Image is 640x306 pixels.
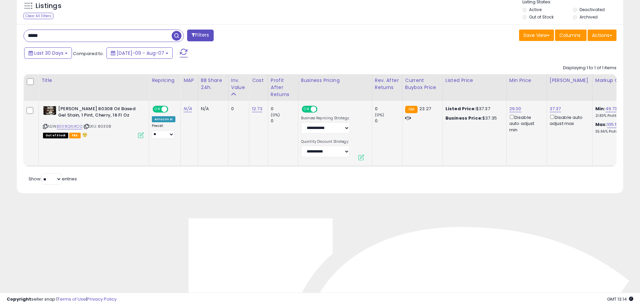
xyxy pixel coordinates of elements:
[559,32,581,39] span: Columns
[588,30,616,41] button: Actions
[529,7,542,12] label: Active
[580,14,598,20] label: Archived
[152,116,175,122] div: Amazon AI
[252,105,262,112] a: 12.73
[183,105,191,112] a: N/A
[375,106,402,112] div: 0
[550,77,590,84] div: [PERSON_NAME]
[73,50,104,57] span: Compared to:
[271,112,280,118] small: (0%)
[563,65,616,71] div: Displaying 1 to 1 of 1 items
[445,105,476,112] b: Listed Price:
[43,106,56,115] img: 51Ynulmb4WL._SL40_.jpg
[43,106,144,137] div: ASIN:
[81,132,88,137] i: hazardous material
[445,115,501,121] div: $37.35
[41,77,146,84] div: Title
[167,106,178,112] span: OFF
[117,50,164,56] span: [DATE]-09 - Aug-07
[580,7,605,12] label: Deactivated
[183,77,195,84] div: MAP
[57,124,82,129] a: B008QXUKCQ
[529,14,554,20] label: Out of Stock
[29,176,77,182] span: Show: entries
[301,139,350,144] label: Quantity Discount Strategy:
[187,30,213,41] button: Filters
[34,50,63,56] span: Last 30 Days
[106,47,173,59] button: [DATE]-09 - Aug-07
[509,77,544,84] div: Min Price
[595,121,607,128] b: Max:
[152,124,175,139] div: Preset:
[252,77,265,84] div: Cost
[83,124,111,129] span: | SKU: 80308
[550,114,587,127] div: Disable auto adjust max
[36,1,61,11] h5: Listings
[231,77,246,91] div: Inv. value
[375,77,399,91] div: Rev. After Returns
[231,106,244,112] div: 0
[152,77,178,84] div: Repricing
[58,106,140,120] b: [PERSON_NAME] 80308 Oil Based Gel Stain, 1 Pint, Cherry, 16 Fl Oz
[509,114,542,133] div: Disable auto adjust min
[509,105,521,112] a: 29.00
[445,77,504,84] div: Listed Price
[405,106,418,113] small: FBA
[302,106,311,112] span: ON
[607,121,621,128] a: 105.58
[375,118,402,124] div: 0
[595,105,605,112] b: Min:
[153,106,162,112] span: ON
[405,77,440,91] div: Current Buybox Price
[24,13,53,19] div: Clear All Filters
[271,77,295,98] div: Profit After Returns
[419,105,431,112] span: 23.27
[445,115,482,121] b: Business Price:
[316,106,327,112] span: OFF
[201,77,225,91] div: BB Share 24h.
[271,118,298,124] div: 0
[375,112,384,118] small: (0%)
[301,77,369,84] div: Business Pricing
[301,116,350,121] label: Business Repricing Strategy:
[550,105,561,112] a: 37.37
[69,133,81,138] span: FBA
[271,106,298,112] div: 0
[605,105,617,112] a: 49.73
[201,106,223,112] div: N/A
[445,106,501,112] div: $37.37
[555,30,587,41] button: Columns
[43,133,68,138] span: All listings that are currently out of stock and unavailable for purchase on Amazon
[24,47,72,59] button: Last 30 Days
[519,30,554,41] button: Save View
